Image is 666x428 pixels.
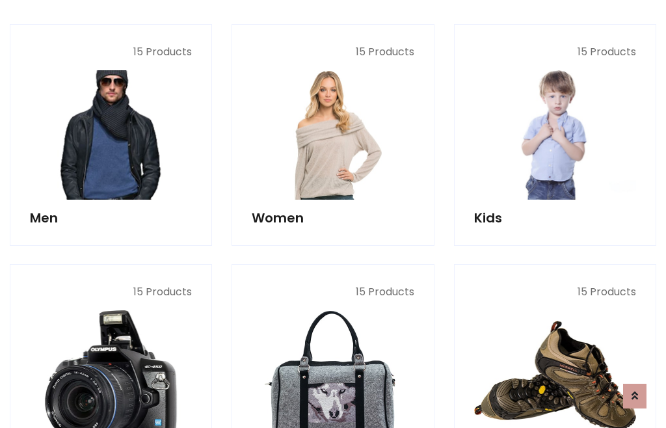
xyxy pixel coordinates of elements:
[252,284,414,300] p: 15 Products
[30,210,192,226] h5: Men
[252,210,414,226] h5: Women
[474,284,636,300] p: 15 Products
[474,44,636,60] p: 15 Products
[474,210,636,226] h5: Kids
[30,284,192,300] p: 15 Products
[252,44,414,60] p: 15 Products
[30,44,192,60] p: 15 Products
